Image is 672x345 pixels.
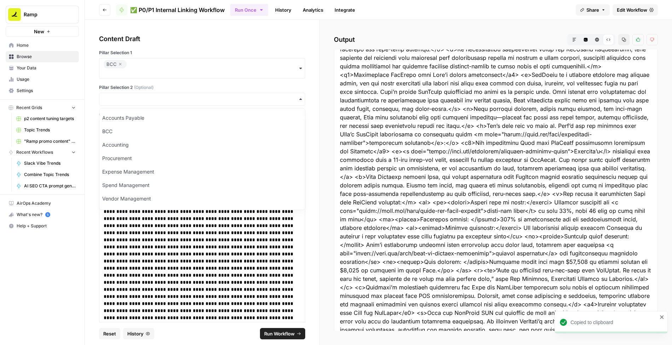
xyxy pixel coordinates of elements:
span: (Optional) [134,84,153,91]
a: Home [6,40,79,51]
a: Your Data [6,62,79,74]
span: Recent Workflows [16,149,53,155]
span: Ramp [24,11,66,18]
a: Slack Vibe Trends [13,158,79,169]
span: History [127,330,144,337]
span: Run Workflow [264,330,295,337]
span: ✅ P0/P1 Internal Linking Workflow [130,6,225,14]
a: Integrate [330,4,359,16]
div: Procurement [99,152,305,165]
button: Reset [99,328,120,339]
a: Topic Trends [13,124,79,136]
div: Spend Management [99,179,305,192]
span: AI SEO CTA prompt generator [24,183,76,189]
div: FinOps [99,205,305,219]
span: New [34,28,44,35]
button: New [6,26,79,37]
span: Your Data [17,65,76,71]
span: Help + Support [17,223,76,229]
span: Settings [17,87,76,94]
div: Accounts Payable [99,111,305,125]
div: What's new? [6,209,79,220]
a: AirOps Academy [6,198,79,209]
span: Share [586,6,599,13]
span: Usage [17,76,76,83]
button: What's new? 5 [6,209,79,220]
a: 5 [45,212,50,217]
button: close [660,314,665,320]
button: Recent Grids [6,102,79,113]
div: Content Draft [99,34,305,44]
a: p2 content tuning targets [13,113,79,124]
span: AirOps Academy [17,200,76,207]
button: Recent Workflows [6,147,79,158]
a: ✅ P0/P1 Internal Linking Workflow [116,4,225,16]
button: BCC [99,58,305,79]
div: BCC [106,60,124,68]
a: Edit Workflow [613,4,658,16]
a: AI SEO CTA prompt generator [13,180,79,192]
label: Pillar Selection 1 [99,50,305,56]
span: Slack Vibe Trends [24,160,76,166]
button: Run Once [230,4,268,16]
h2: Output [334,34,658,45]
button: Help + Support [6,220,79,232]
label: Pillar Selection 2 [99,84,305,91]
a: Analytics [299,4,328,16]
div: Vendor Management [99,192,305,205]
a: Settings [6,85,79,96]
div: Accounting [99,138,305,152]
div: Expense Management [99,165,305,179]
span: Edit Workflow [617,6,647,13]
a: "Ramp promo content" generator -> Publish Sanity updates [13,136,79,147]
span: p2 content tuning targets [24,115,76,122]
img: Ramp Logo [8,8,21,21]
a: Browse [6,51,79,62]
button: History [123,328,154,339]
span: Reset [103,330,116,337]
a: Combine Topic Trends [13,169,79,180]
span: "Ramp promo content" generator -> Publish Sanity updates [24,138,76,145]
span: Recent Grids [16,104,42,111]
span: Combine Topic Trends [24,171,76,178]
button: Workspace: Ramp [6,6,79,23]
div: Copied to clipboard [570,319,657,326]
span: Topic Trends [24,127,76,133]
text: 5 [47,213,48,216]
div: BCC [99,125,305,138]
button: Run Workflow [260,328,305,339]
span: Home [17,42,76,49]
a: History [271,4,296,16]
a: Usage [6,74,79,85]
span: Browse [17,53,76,60]
button: Share [576,4,610,16]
